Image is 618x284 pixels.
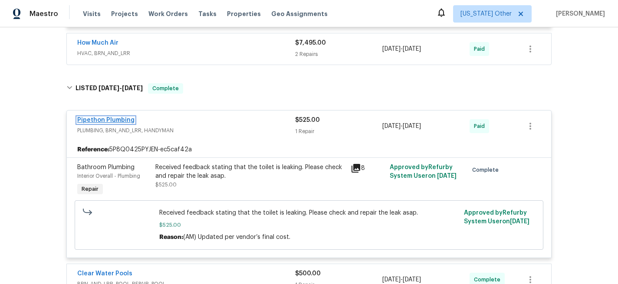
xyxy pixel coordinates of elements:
span: [PERSON_NAME] [552,10,605,18]
span: [DATE] [403,46,421,52]
span: Received feedback stating that the toilet is leaking. Please check and repair the leak asap. [159,209,459,217]
span: [DATE] [99,85,119,91]
span: (AM) Updated per vendor’s final cost. [183,234,290,240]
span: [DATE] [382,46,401,52]
span: [DATE] [437,173,457,179]
span: Approved by Refurby System User on [390,164,457,179]
span: Tasks [198,11,217,17]
span: [DATE] [382,123,401,129]
b: Reference: [77,145,109,154]
span: Approved by Refurby System User on [464,210,529,225]
div: 1 Repair [295,127,382,136]
span: Complete [472,166,502,174]
div: 8 [351,163,385,173]
span: Properties [227,10,261,18]
a: Clear Water Pools [77,271,132,277]
span: $525.00 [159,221,459,229]
span: - [382,275,421,284]
span: Geo Assignments [271,10,328,18]
span: Paid [474,45,488,53]
span: HVAC, BRN_AND_LRR [77,49,295,58]
span: - [382,122,421,131]
span: - [99,85,143,91]
a: How Much Air [77,40,118,46]
span: Repair [78,185,102,193]
span: $525.00 [295,117,320,123]
div: 5P8Q0425PYJEN-ec5caf42a [67,142,551,157]
span: PLUMBING, BRN_AND_LRR, HANDYMAN [77,126,295,135]
span: Paid [474,122,488,131]
span: Bathroom Plumbing [77,164,135,170]
h6: LISTED [76,83,143,94]
span: [DATE] [382,277,401,283]
div: 2 Repairs [295,50,382,59]
span: [DATE] [403,277,421,283]
span: Complete [474,275,504,284]
span: Reason: [159,234,183,240]
span: [US_STATE] Other [460,10,512,18]
span: Complete [149,84,182,93]
span: Work Orders [148,10,188,18]
span: $525.00 [155,182,177,187]
span: $500.00 [295,271,321,277]
span: [DATE] [122,85,143,91]
span: $7,495.00 [295,40,326,46]
span: - [382,45,421,53]
div: LISTED [DATE]-[DATE]Complete [64,75,554,102]
div: Received feedback stating that the toilet is leaking. Please check and repair the leak asap. [155,163,345,180]
a: Pipethon Plumbing [77,117,135,123]
span: Visits [83,10,101,18]
span: Projects [111,10,138,18]
span: Maestro [30,10,58,18]
span: Interior Overall - Plumbing [77,173,140,179]
span: [DATE] [510,219,529,225]
span: [DATE] [403,123,421,129]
